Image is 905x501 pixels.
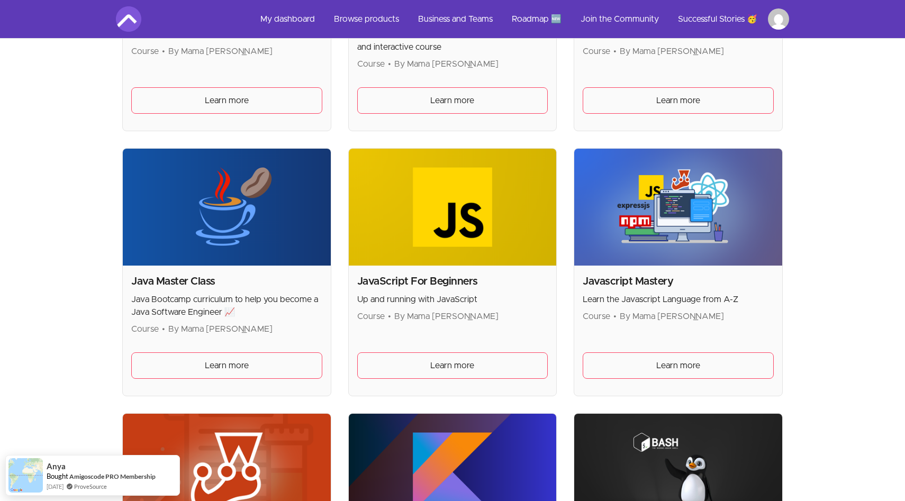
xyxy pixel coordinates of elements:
[357,28,548,53] p: Start your Java Developer journey with this easy and interactive course
[583,293,774,306] p: Learn the Javascript Language from A-Z
[131,293,322,318] p: Java Bootcamp curriculum to help you become a Java Software Engineer 📈
[357,60,385,68] span: Course
[131,325,159,333] span: Course
[656,94,700,107] span: Learn more
[410,6,501,32] a: Business and Teams
[168,47,273,56] span: By Mama [PERSON_NAME]
[74,482,107,491] a: ProveSource
[47,472,68,480] span: Bought
[394,60,499,68] span: By Mama [PERSON_NAME]
[388,60,391,68] span: •
[168,325,273,333] span: By Mama [PERSON_NAME]
[583,352,774,379] a: Learn more
[205,94,249,107] span: Learn more
[768,8,789,30] img: Profile image for Varad Desai
[503,6,570,32] a: Roadmap 🆕
[349,149,557,266] img: Product image for JavaScript For Beginners
[574,149,782,266] img: Product image for Javascript Mastery
[669,6,766,32] a: Successful Stories 🥳
[131,47,159,56] span: Course
[47,482,64,491] span: [DATE]
[430,359,474,372] span: Learn more
[47,462,66,471] span: Anya
[572,6,667,32] a: Join the Community
[583,312,610,321] span: Course
[613,47,617,56] span: •
[656,359,700,372] span: Learn more
[69,472,156,480] a: Amigoscode PRO Membership
[620,312,724,321] span: By Mama [PERSON_NAME]
[613,312,617,321] span: •
[357,274,548,289] h2: JavaScript For Beginners
[131,274,322,289] h2: Java Master Class
[394,312,499,321] span: By Mama [PERSON_NAME]
[357,293,548,306] p: Up and running with JavaScript
[325,6,408,32] a: Browse products
[162,325,165,333] span: •
[430,94,474,107] span: Learn more
[205,359,249,372] span: Learn more
[357,312,385,321] span: Course
[8,458,43,493] img: provesource social proof notification image
[583,274,774,289] h2: Javascript Mastery
[116,6,141,32] img: Amigoscode logo
[583,47,610,56] span: Course
[357,87,548,114] a: Learn more
[583,87,774,114] a: Learn more
[131,352,322,379] a: Learn more
[123,149,331,266] img: Product image for Java Master Class
[252,6,789,32] nav: Main
[620,47,724,56] span: By Mama [PERSON_NAME]
[252,6,323,32] a: My dashboard
[162,47,165,56] span: •
[388,312,391,321] span: •
[357,352,548,379] a: Learn more
[131,87,322,114] a: Learn more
